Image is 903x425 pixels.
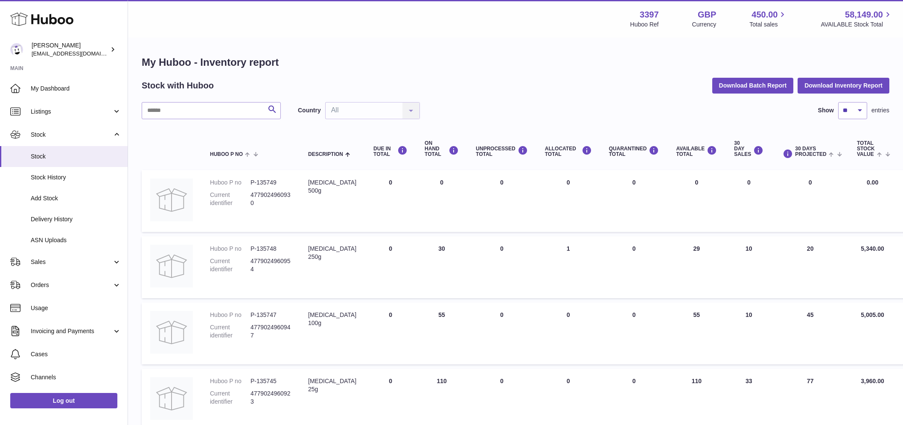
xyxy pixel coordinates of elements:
span: Total stock value [857,141,875,158]
span: Stock [31,131,112,139]
div: Huboo Ref [630,21,659,29]
span: Delivery History [31,215,121,223]
div: [MEDICAL_DATA] 500g [308,179,356,195]
td: 0 [667,170,725,232]
div: DUE IN TOTAL [373,146,408,157]
dt: Current identifier [210,257,251,273]
td: 0 [467,236,536,298]
dt: Current identifier [210,191,251,207]
img: sales@canchema.com [10,43,23,56]
span: Orders [31,281,112,289]
span: [EMAIL_ADDRESS][DOMAIN_NAME] [32,50,125,57]
img: product image [150,377,193,420]
span: 0 [632,378,636,384]
span: 450.00 [752,9,778,21]
dt: Huboo P no [210,311,251,319]
span: Cases [31,350,121,358]
span: entries [871,106,889,114]
span: Description [308,152,343,157]
td: 29 [667,236,725,298]
h2: Stock with Huboo [142,80,214,91]
span: 0 [632,245,636,252]
div: [MEDICAL_DATA] 25g [308,377,356,393]
dd: P-135748 [251,245,291,253]
strong: GBP [698,9,716,21]
label: Country [298,106,321,114]
div: ALLOCATED Total [545,146,592,157]
span: Channels [31,373,121,381]
td: 10 [725,302,772,364]
dt: Huboo P no [210,245,251,253]
span: AVAILABLE Stock Total [821,21,893,29]
span: Listings [31,108,112,116]
a: 450.00 Total sales [749,9,787,29]
dd: 4779024960930 [251,191,291,207]
span: 0 [632,179,636,186]
dd: P-135747 [251,311,291,319]
a: Log out [10,393,117,408]
td: 0 [467,170,536,232]
img: product image [150,179,193,221]
td: 0 [365,170,416,232]
dd: P-135749 [251,179,291,187]
span: ASN Uploads [31,236,121,244]
div: [MEDICAL_DATA] 250g [308,245,356,261]
span: Usage [31,304,121,312]
td: 30 [416,236,467,298]
dt: Huboo P no [210,179,251,187]
span: 0.00 [867,179,878,186]
span: Stock [31,152,121,161]
button: Download Inventory Report [798,78,889,93]
dd: P-135745 [251,377,291,385]
div: Currency [692,21,717,29]
button: Download Batch Report [712,78,794,93]
td: 0 [365,302,416,364]
div: ON HAND Total [425,141,459,158]
label: Show [818,106,834,114]
h1: My Huboo - Inventory report [142,56,889,69]
dd: 4779024960923 [251,390,291,406]
span: 30 DAYS PROJECTED [795,146,826,157]
td: 0 [467,302,536,364]
span: 3,960.00 [861,378,884,384]
div: QUARANTINED Total [609,146,659,157]
span: Huboo P no [210,152,243,157]
div: UNPROCESSED Total [476,146,528,157]
span: Invoicing and Payments [31,327,112,335]
strong: 3397 [640,9,659,21]
div: [MEDICAL_DATA] 100g [308,311,356,327]
td: 0 [416,170,467,232]
td: 0 [365,236,416,298]
td: 0 [772,170,848,232]
span: Stock History [31,173,121,182]
a: 58,149.00 AVAILABLE Stock Total [821,9,893,29]
span: 5,005.00 [861,311,884,318]
span: 5,340.00 [861,245,884,252]
td: 10 [725,236,772,298]
td: 55 [667,302,725,364]
td: 45 [772,302,848,364]
td: 0 [536,170,600,232]
td: 55 [416,302,467,364]
img: product image [150,311,193,354]
dt: Current identifier [210,390,251,406]
div: 30 DAY SALES [734,141,763,158]
dd: 4779024960954 [251,257,291,273]
span: Add Stock [31,194,121,202]
span: Sales [31,258,112,266]
td: 0 [725,170,772,232]
td: 0 [536,302,600,364]
td: 1 [536,236,600,298]
img: product image [150,245,193,287]
dt: Huboo P no [210,377,251,385]
span: My Dashboard [31,85,121,93]
dt: Current identifier [210,323,251,340]
span: Total sales [749,21,787,29]
td: 20 [772,236,848,298]
div: AVAILABLE Total [676,146,717,157]
span: 0 [632,311,636,318]
dd: 4779024960947 [251,323,291,340]
div: [PERSON_NAME] [32,41,108,58]
span: 58,149.00 [845,9,883,21]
